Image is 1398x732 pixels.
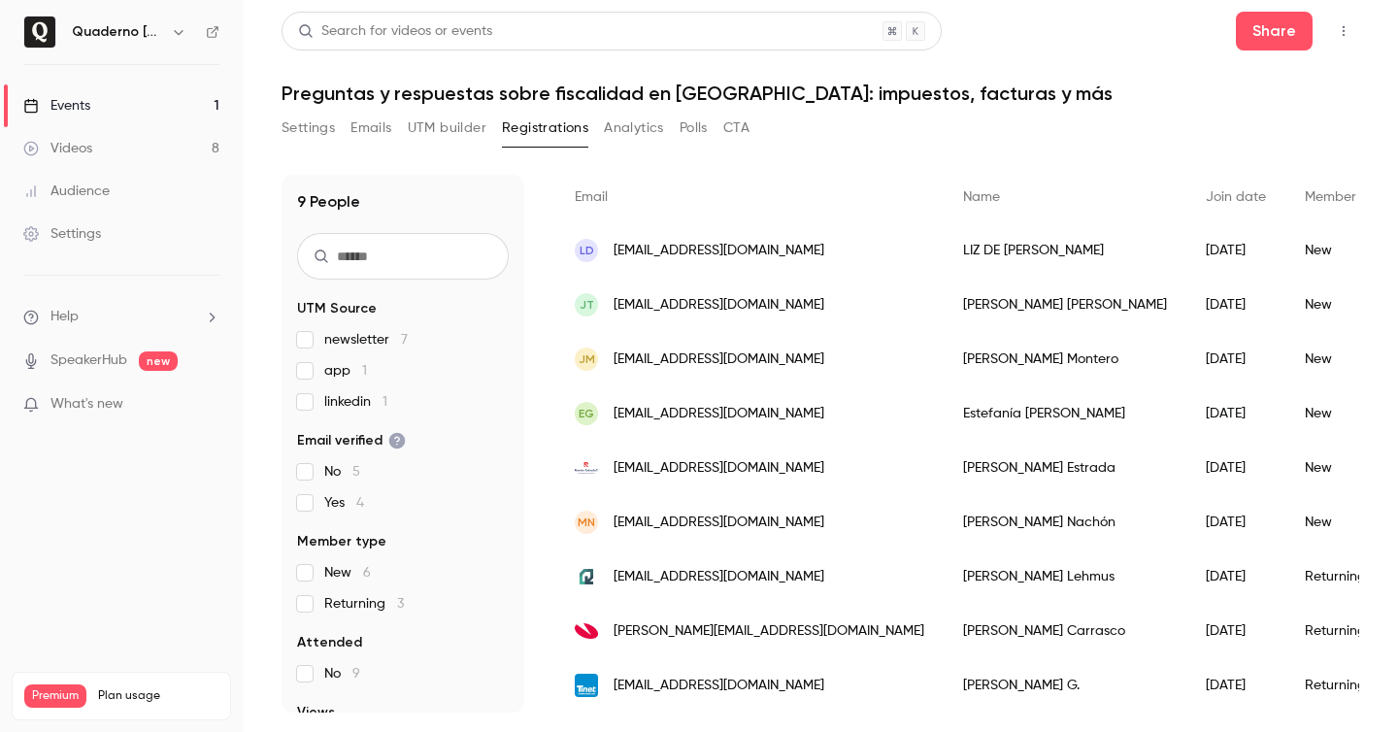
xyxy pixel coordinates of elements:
[350,113,391,144] button: Emails
[723,113,749,144] button: CTA
[1236,12,1313,50] button: Share
[614,513,824,533] span: [EMAIL_ADDRESS][DOMAIN_NAME]
[575,619,598,643] img: visma.com
[614,349,824,370] span: [EMAIL_ADDRESS][DOMAIN_NAME]
[1186,386,1285,441] div: [DATE]
[383,395,387,409] span: 1
[72,22,163,42] h6: Quaderno [GEOGRAPHIC_DATA]
[1186,549,1285,604] div: [DATE]
[1186,332,1285,386] div: [DATE]
[944,332,1186,386] div: [PERSON_NAME] Montero
[282,113,335,144] button: Settings
[298,21,492,42] div: Search for videos or events
[1186,495,1285,549] div: [DATE]
[297,703,335,722] span: Views
[1305,190,1388,204] span: Member type
[356,496,364,510] span: 4
[297,431,406,450] span: Email verified
[23,224,101,244] div: Settings
[324,462,360,482] span: No
[23,139,92,158] div: Videos
[196,396,219,414] iframe: Noticeable Trigger
[579,350,595,368] span: JM
[604,113,664,144] button: Analytics
[408,113,486,144] button: UTM builder
[352,465,360,479] span: 5
[944,549,1186,604] div: [PERSON_NAME] Lehmus
[578,514,595,531] span: MN
[362,364,367,378] span: 1
[297,532,386,551] span: Member type
[580,296,594,314] span: JT
[50,307,79,327] span: Help
[580,242,594,259] span: LD
[1186,441,1285,495] div: [DATE]
[397,597,404,611] span: 3
[139,351,178,371] span: new
[324,392,387,412] span: linkedin
[1206,190,1266,204] span: Join date
[24,17,55,48] img: Quaderno España
[614,404,824,424] span: [EMAIL_ADDRESS][DOMAIN_NAME]
[297,299,377,318] span: UTM Source
[944,278,1186,332] div: [PERSON_NAME] [PERSON_NAME]
[944,658,1186,713] div: [PERSON_NAME] G.
[1186,223,1285,278] div: [DATE]
[24,684,86,708] span: Premium
[98,688,218,704] span: Plan usage
[324,361,367,381] span: app
[963,190,1000,204] span: Name
[23,307,219,327] li: help-dropdown-opener
[324,330,408,349] span: newsletter
[324,493,364,513] span: Yes
[50,350,127,371] a: SpeakerHub
[575,462,598,474] img: ramonestradat.com
[502,113,588,144] button: Registrations
[944,223,1186,278] div: LIZ DE [PERSON_NAME]
[50,394,123,415] span: What's new
[944,441,1186,495] div: [PERSON_NAME] Estrada
[324,594,404,614] span: Returning
[680,113,708,144] button: Polls
[944,495,1186,549] div: [PERSON_NAME] Nachón
[614,295,824,316] span: [EMAIL_ADDRESS][DOMAIN_NAME]
[579,405,594,422] span: EG
[575,565,598,588] img: quaderno.io
[614,458,824,479] span: [EMAIL_ADDRESS][DOMAIN_NAME]
[944,604,1186,658] div: [PERSON_NAME] Carrasco
[1186,278,1285,332] div: [DATE]
[614,567,824,587] span: [EMAIL_ADDRESS][DOMAIN_NAME]
[1186,604,1285,658] div: [DATE]
[352,667,360,681] span: 9
[614,241,824,261] span: [EMAIL_ADDRESS][DOMAIN_NAME]
[297,190,360,214] h1: 9 People
[944,386,1186,441] div: Estefanía [PERSON_NAME]
[575,674,598,697] img: tinet.org
[1186,658,1285,713] div: [DATE]
[23,182,110,201] div: Audience
[575,190,608,204] span: Email
[282,82,1359,105] h1: Preguntas y respuestas sobre fiscalidad en [GEOGRAPHIC_DATA]: impuestos, facturas y más
[297,633,362,652] span: Attended
[614,621,924,642] span: [PERSON_NAME][EMAIL_ADDRESS][DOMAIN_NAME]
[324,664,360,683] span: No
[23,96,90,116] div: Events
[401,333,408,347] span: 7
[363,566,371,580] span: 6
[614,676,824,696] span: [EMAIL_ADDRESS][DOMAIN_NAME]
[324,563,371,582] span: New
